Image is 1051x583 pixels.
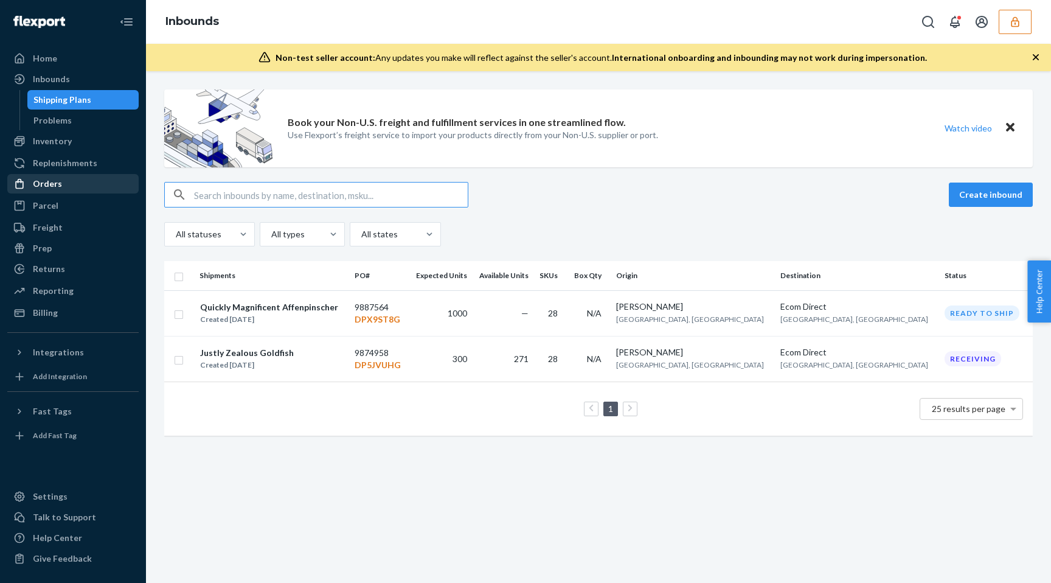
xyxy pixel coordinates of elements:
[360,228,361,240] input: All states
[606,403,616,414] a: Page 1 is your current page
[33,157,97,169] div: Replenishments
[453,354,467,364] span: 300
[194,183,468,207] input: Search inbounds by name, destination, msku...
[7,49,139,68] a: Home
[1002,119,1018,137] button: Close
[33,178,62,190] div: Orders
[33,553,92,565] div: Give Feedback
[7,508,139,527] a: Talk to Support
[195,261,350,290] th: Shipments
[780,360,928,369] span: [GEOGRAPHIC_DATA], [GEOGRAPHIC_DATA]
[33,430,77,441] div: Add Fast Tag
[7,528,139,548] a: Help Center
[587,308,602,318] span: N/A
[7,281,139,301] a: Reporting
[408,261,471,290] th: Expected Units
[33,490,68,503] div: Settings
[780,315,928,324] span: [GEOGRAPHIC_DATA], [GEOGRAPHIC_DATA]
[7,487,139,506] a: Settings
[288,129,658,141] p: Use Flexport’s freight service to import your products directly from your Non-U.S. supplier or port.
[33,263,65,275] div: Returns
[611,261,775,290] th: Origin
[945,305,1019,321] div: Ready to ship
[616,301,771,313] div: [PERSON_NAME]
[916,10,940,34] button: Open Search Box
[616,346,771,358] div: [PERSON_NAME]
[33,532,82,544] div: Help Center
[355,359,403,371] p: DP5JVUHG
[200,347,294,359] div: Justly Zealous Goldfish
[7,259,139,279] a: Returns
[548,308,558,318] span: 28
[27,111,139,130] a: Problems
[7,343,139,362] button: Integrations
[7,239,139,258] a: Prep
[270,228,271,240] input: All types
[780,301,935,313] div: Ecom Direct
[7,153,139,173] a: Replenishments
[7,303,139,323] a: Billing
[1027,260,1051,323] button: Help Center
[156,4,229,40] ol: breadcrumbs
[567,261,611,290] th: Box Qty
[355,313,403,326] p: DPX9ST8G
[945,351,1001,366] div: Receiving
[114,10,139,34] button: Close Navigation
[33,285,74,297] div: Reporting
[200,313,338,326] div: Created [DATE]
[932,403,1005,414] span: 25 results per page
[7,426,139,445] a: Add Fast Tag
[7,218,139,237] a: Freight
[616,315,764,324] span: [GEOGRAPHIC_DATA], [GEOGRAPHIC_DATA]
[514,354,529,364] span: 271
[7,402,139,421] button: Fast Tags
[33,94,91,106] div: Shipping Plans
[33,307,58,319] div: Billing
[33,371,87,382] div: Add Integration
[350,336,408,382] td: 9874958
[165,15,219,28] a: Inbounds
[7,367,139,386] a: Add Integration
[276,52,375,63] span: Non-test seller account:
[200,359,294,371] div: Created [DATE]
[969,10,994,34] button: Open account menu
[33,405,72,417] div: Fast Tags
[616,360,764,369] span: [GEOGRAPHIC_DATA], [GEOGRAPHIC_DATA]
[33,52,57,65] div: Home
[548,354,558,364] span: 28
[780,346,935,358] div: Ecom Direct
[7,69,139,89] a: Inbounds
[521,308,529,318] span: —
[7,131,139,151] a: Inventory
[7,174,139,194] a: Orders
[612,52,927,63] span: International onboarding and inbounding may not work during impersonation.
[288,116,626,130] p: Book your Non-U.S. freight and fulfillment services in one streamlined flow.
[33,346,84,358] div: Integrations
[175,228,176,240] input: All statuses
[350,261,408,290] th: PO#
[448,308,467,318] span: 1000
[7,549,139,568] button: Give Feedback
[943,10,967,34] button: Open notifications
[33,242,52,254] div: Prep
[276,52,927,64] div: Any updates you make will reflect against the seller's account.
[33,200,58,212] div: Parcel
[937,119,1000,137] button: Watch video
[33,73,70,85] div: Inbounds
[33,222,63,234] div: Freight
[200,301,338,313] div: Quickly Magnificent Affenpinscher
[949,183,1033,207] button: Create inbound
[940,261,1033,290] th: Status
[533,261,567,290] th: SKUs
[775,261,940,290] th: Destination
[33,135,72,147] div: Inventory
[13,16,65,28] img: Flexport logo
[350,290,408,336] td: 9887564
[27,90,139,110] a: Shipping Plans
[472,261,533,290] th: Available Units
[33,511,96,523] div: Talk to Support
[33,114,72,127] div: Problems
[7,196,139,215] a: Parcel
[587,354,602,364] span: N/A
